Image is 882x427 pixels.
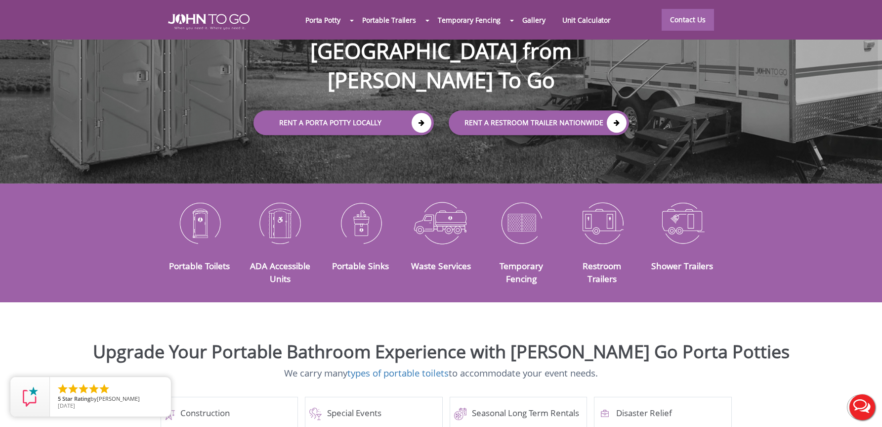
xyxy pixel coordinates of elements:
a: Temporary Fencing [500,260,543,285]
a: Restroom Trailers [583,260,621,285]
a: Rent a Porta Potty Locally [253,110,434,135]
a: ADA Accessible Units [250,260,310,285]
span: 5 [58,395,61,402]
a: Seasonal Long Term Rentals [454,408,583,420]
a: types of portable toilets [347,367,449,379]
a: Construction [165,408,294,420]
img: Shower-Trailers-icon_N.png [650,197,715,248]
li:  [78,383,89,395]
img: Portable-Sinks-icon_N.png [328,197,393,248]
li:  [57,383,69,395]
a: Porta Potty [297,9,349,31]
li:  [88,383,100,395]
img: Review Rating [20,387,40,407]
a: Shower Trailers [651,260,713,272]
a: rent a RESTROOM TRAILER Nationwide [449,110,629,135]
img: ADA-Accessible-Units-icon_N.png [247,197,313,248]
img: Temporary-Fencing-cion_N.png [489,197,554,248]
a: Contact Us [662,9,714,31]
a: Portable Sinks [332,260,389,272]
li:  [98,383,110,395]
img: Waste-Services-icon_N.png [408,197,474,248]
a: Portable Trailers [354,9,424,31]
img: Portable-Toilets-icon_N.png [167,197,233,248]
a: Gallery [514,9,553,31]
a: Temporary Fencing [429,9,509,31]
li:  [67,383,79,395]
h2: Upgrade Your Portable Bathroom Experience with [PERSON_NAME] Go Porta Potties [7,342,875,362]
a: Portable Toilets [169,260,230,272]
span: by [58,396,163,403]
img: Restroom-Trailers-icon_N.png [569,197,635,248]
a: Waste Services [411,260,471,272]
span: [DATE] [58,402,75,409]
img: JOHN to go [168,14,250,30]
span: Star Rating [62,395,90,402]
h4: Disaster Relief [598,408,727,420]
p: We carry many to accommodate your event needs. [7,367,875,380]
a: Unit Calculator [554,9,620,31]
span: [PERSON_NAME] [97,395,140,402]
a: Special Events [309,408,438,420]
button: Live Chat [842,387,882,427]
